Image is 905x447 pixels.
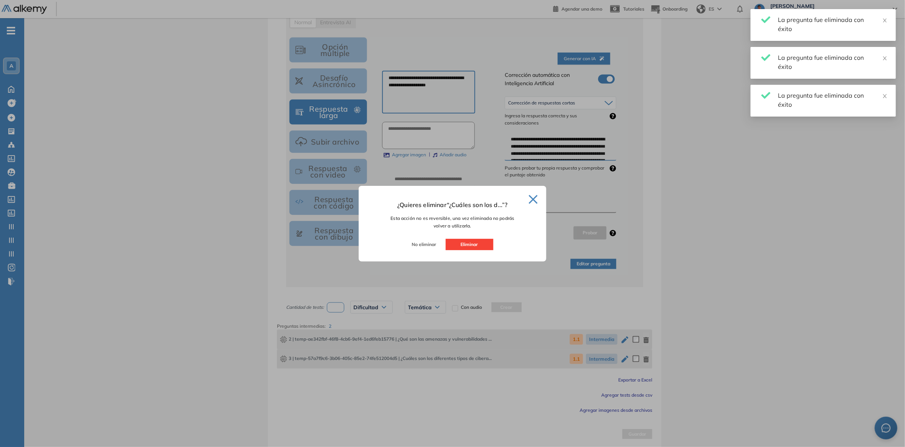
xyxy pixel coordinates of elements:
[397,201,507,209] span: ¿Quieres eliminar “ ¿Cuáles son los d ... ”?
[882,93,888,99] span: close
[882,18,888,23] span: close
[446,239,493,250] button: Eliminar
[527,193,539,202] button: ×
[368,215,537,230] span: Esta acción no es reversible, una vez eliminada no podrás volver a utilizarla.
[412,239,437,250] button: No eliminar
[882,56,888,61] span: close
[778,15,887,33] div: La pregunta fue eliminada con éxito
[778,53,887,71] div: La pregunta fue eliminada con éxito
[778,91,887,109] div: La pregunta fue eliminada con éxito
